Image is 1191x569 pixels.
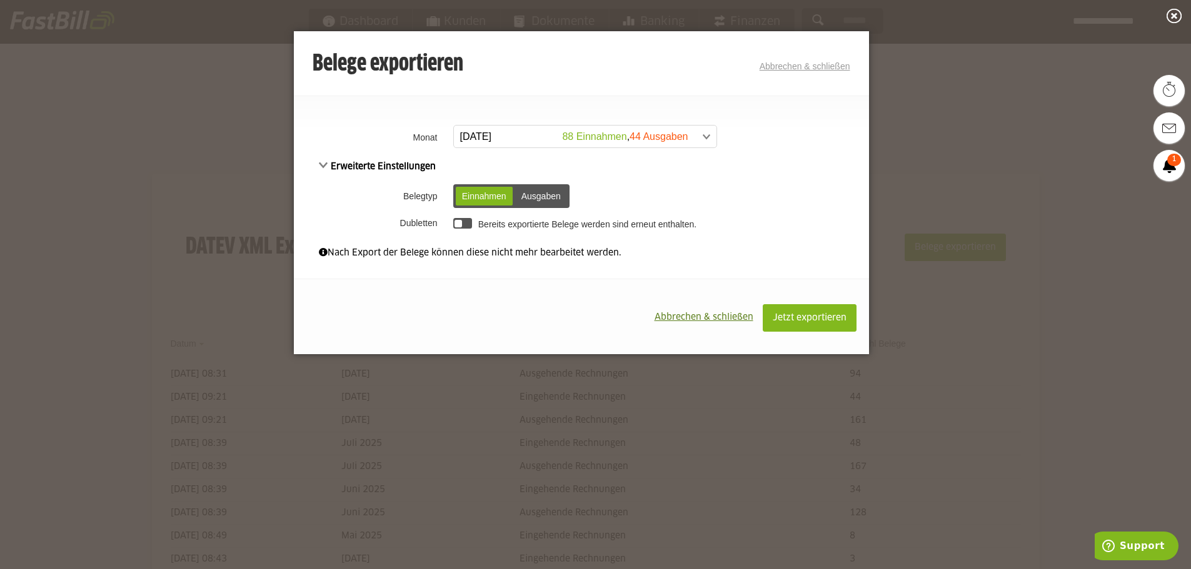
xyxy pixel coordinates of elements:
[319,162,436,171] span: Erweiterte Einstellungen
[313,52,463,77] h3: Belege exportieren
[1153,150,1185,181] a: 1
[515,187,567,205] div: Ausgaben
[1095,532,1178,563] iframe: Öffnet ein Widget, in dem Sie weitere Informationen finden
[478,219,696,229] label: Bereits exportierte Belege werden sind erneut enthalten.
[760,61,850,71] a: Abbrechen & schließen
[294,121,450,153] th: Monat
[294,180,450,212] th: Belegtyp
[773,314,847,322] span: Jetzt exportieren
[294,212,450,234] th: Dubletten
[1167,154,1181,166] span: 1
[645,304,763,330] button: Abbrechen & schließen
[655,313,753,322] span: Abbrechen & schließen
[456,187,513,205] div: Einnahmen
[763,304,857,332] button: Jetzt exportieren
[319,246,844,260] div: Nach Export der Belege können diese nicht mehr bearbeitet werden.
